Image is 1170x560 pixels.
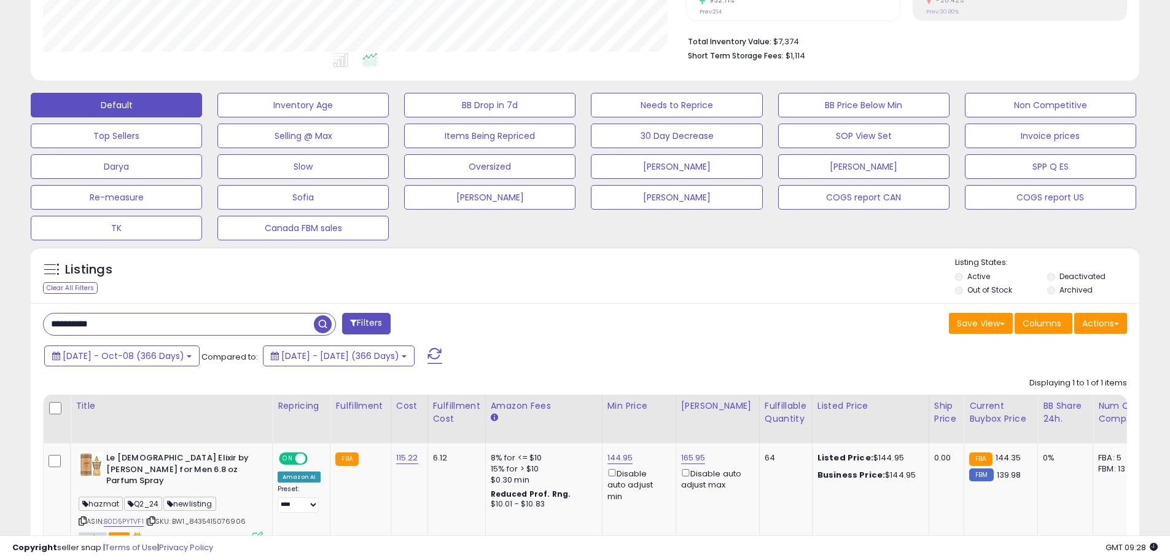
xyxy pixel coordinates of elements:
button: BB Price Below Min [778,93,950,117]
a: B0D5PYTVF1 [104,516,144,527]
small: Prev: 214 [700,8,722,15]
button: TK [31,216,202,240]
button: Canada FBM sales [217,216,389,240]
button: [PERSON_NAME] [778,154,950,179]
button: Darya [31,154,202,179]
span: [DATE] - Oct-08 (366 Days) [63,350,184,362]
button: Columns [1015,313,1072,334]
button: [PERSON_NAME] [591,185,762,210]
div: $144.95 [817,452,919,463]
span: hazmat [79,497,123,511]
small: FBM [969,468,993,481]
div: FBA: 5 [1098,452,1139,463]
button: Non Competitive [965,93,1136,117]
div: Repricing [278,400,325,412]
div: Amazon AI [278,471,321,483]
div: 15% for > $10 [491,463,593,475]
div: Listed Price [817,400,924,412]
div: Ship Price [934,400,959,425]
div: Cost [396,400,423,412]
button: BB Drop in 7d [404,93,575,117]
label: Out of Stock [967,285,1012,295]
div: Fulfillment Cost [433,400,480,425]
b: Short Term Storage Fees: [688,50,784,61]
span: FBA [109,532,130,543]
button: Oversized [404,154,575,179]
div: 0% [1043,452,1083,463]
div: $0.30 min [491,475,593,486]
b: Listed Price: [817,452,873,463]
div: Title [76,400,267,412]
button: SOP View Set [778,124,950,148]
a: 165.95 [681,452,706,464]
button: Actions [1074,313,1127,334]
div: FBM: 13 [1098,463,1139,475]
button: [PERSON_NAME] [404,185,575,210]
b: Le [DEMOGRAPHIC_DATA] Elixir by [PERSON_NAME] for Men 6.8 oz Parfum Spray [106,452,255,490]
div: Fulfillment [335,400,385,412]
span: Compared to: [201,351,258,363]
span: 2025-10-10 09:28 GMT [1106,542,1158,553]
img: 41dIVKQ9ALL._SL40_.jpg [79,452,103,477]
button: COGS report US [965,185,1136,210]
button: Items Being Repriced [404,124,575,148]
button: COGS report CAN [778,185,950,210]
div: Amazon Fees [491,400,597,412]
a: 115.22 [396,452,418,464]
li: $7,374 [688,33,1118,48]
div: Disable auto adjust max [681,467,750,491]
span: 139.98 [997,469,1021,481]
small: FBA [969,452,992,466]
div: seller snap | | [12,542,213,554]
small: Prev: 30.80% [926,8,959,15]
span: [DATE] - [DATE] (366 Days) [281,350,399,362]
span: $1,114 [786,50,805,61]
span: All listings currently available for purchase on Amazon [79,532,107,543]
small: Amazon Fees. [491,412,498,424]
i: hazardous material [130,532,142,540]
div: Current Buybox Price [969,400,1032,425]
a: 144.95 [607,452,633,464]
div: $144.95 [817,470,919,481]
div: BB Share 24h. [1043,400,1088,425]
div: 6.12 [433,452,476,463]
button: Selling @ Max [217,124,389,148]
span: | SKU: BW1_8435415076906 [146,516,246,526]
a: Privacy Policy [159,542,213,553]
div: Fulfillable Quantity [765,400,807,425]
span: Q2_24 [124,497,162,511]
div: Preset: [278,485,321,513]
div: Min Price [607,400,671,412]
button: Sofia [217,185,389,210]
button: [DATE] - [DATE] (366 Days) [263,345,415,366]
button: Save View [949,313,1013,334]
button: Default [31,93,202,117]
p: Listing States: [955,257,1139,269]
button: Needs to Reprice [591,93,762,117]
span: newlisting [163,497,216,511]
button: SPP Q ES [965,154,1136,179]
div: Disable auto adjust min [607,467,666,502]
label: Deactivated [1059,271,1106,282]
button: Filters [342,313,390,334]
button: [PERSON_NAME] [591,154,762,179]
label: Active [967,271,990,282]
div: 64 [765,452,803,463]
div: 0.00 [934,452,954,463]
small: FBA [335,452,358,466]
b: Total Inventory Value: [688,36,771,47]
div: [PERSON_NAME] [681,400,754,412]
strong: Copyright [12,542,57,553]
span: OFF [306,454,326,464]
button: Invoice prices [965,124,1136,148]
h5: Listings [65,261,112,278]
div: Displaying 1 to 1 of 1 items [1029,377,1127,389]
span: Columns [1023,317,1061,329]
div: Clear All Filters [43,282,98,294]
span: 144.35 [996,452,1021,463]
a: Terms of Use [105,542,157,553]
div: $10.01 - $10.83 [491,499,593,510]
div: Num of Comp. [1098,400,1143,425]
button: 30 Day Decrease [591,124,762,148]
button: Slow [217,154,389,179]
